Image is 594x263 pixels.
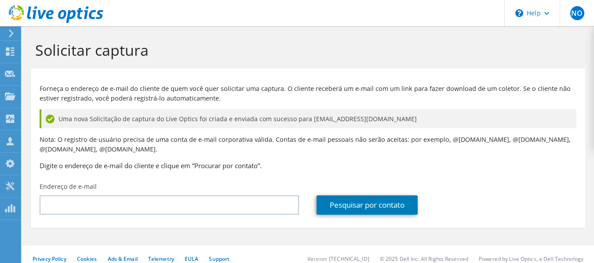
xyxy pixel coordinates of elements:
[33,255,66,263] a: Privacy Policy
[479,255,583,263] li: Powered by Live Optics, a Dell Technology
[148,255,174,263] a: Telemetry
[40,84,576,103] p: Forneça o endereço de e-mail do cliente de quem você quer solicitar uma captura. O cliente recebe...
[380,255,468,263] li: © 2025 Dell Inc. All Rights Reserved
[515,9,523,17] svg: \n
[307,255,369,263] li: Version: [TECHNICAL_ID]
[35,41,576,59] h1: Solicitar captura
[77,255,97,263] a: Cookies
[108,255,138,263] a: Ads & Email
[317,195,418,215] a: Pesquisar por contato
[570,6,584,20] span: NO
[58,114,417,124] span: Uma nova Solicitação de captura do Live Optics foi criada e enviada com sucesso para [EMAIL_ADDRE...
[209,255,230,263] a: Support
[40,182,97,191] label: Endereço de e-mail
[40,161,576,170] h3: Digite o endereço de e-mail do cliente e clique em “Procurar por contato”.
[40,135,576,154] p: Nota: O registro de usuário precisa de uma conta de e-mail corporativa válida. Contas de e-mail p...
[185,255,198,263] a: EULA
